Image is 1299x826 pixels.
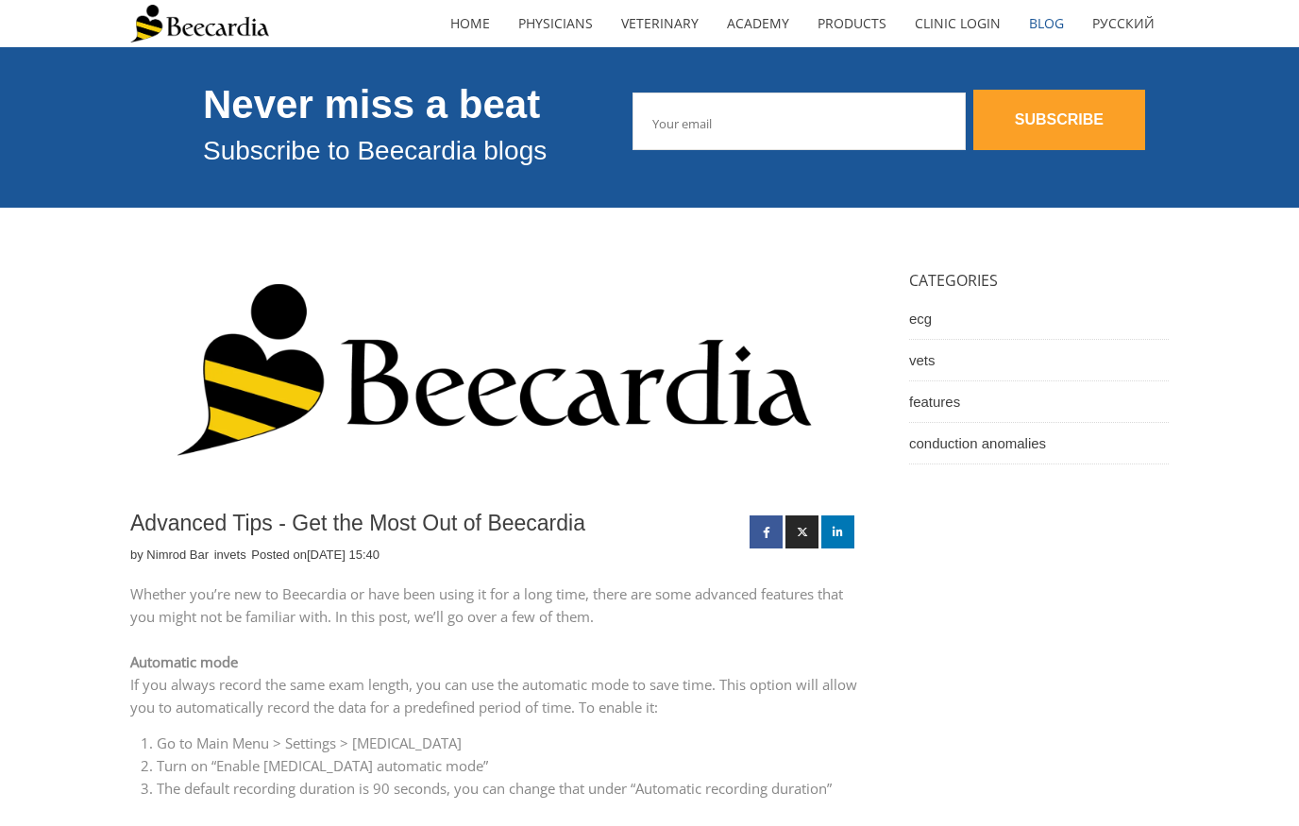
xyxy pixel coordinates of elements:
[130,582,857,628] p: Whether you’re new to Beecardia or have been using it for a long time, there are some advanced fe...
[251,548,380,562] span: Posted on
[1078,2,1169,45] a: Русский
[607,2,713,45] a: Veterinary
[909,381,1169,423] a: features
[909,340,1169,381] a: vets
[224,547,246,564] a: vets
[909,298,1169,340] a: ecg
[504,2,607,45] a: Physicians
[130,5,269,42] img: Beecardia
[203,136,547,165] span: Subscribe to Beecardia blogs
[909,423,1169,464] a: conduction anomalies
[973,90,1145,149] a: SUBSCRIBE
[203,82,540,126] span: Never miss a beat
[803,2,901,45] a: Products
[130,673,857,718] p: If you always record the same exam length, you can use the automatic mode to save time. This opti...
[214,548,250,562] span: in
[901,2,1015,45] a: Clinic Login
[436,2,504,45] a: home
[157,777,857,800] li: The default recording duration is 90 seconds, you can change that under “Automatic recording dura...
[909,270,998,291] span: CATEGORIES
[713,2,803,45] a: Academy
[130,511,740,537] h1: Advanced Tips - Get the Most Out of Beecardia
[130,548,212,562] span: by
[130,652,238,671] span: Automatic mode
[307,547,380,564] p: [DATE] 15:40
[633,93,965,150] input: Your email
[146,547,209,564] a: Nimrod Bar
[157,732,857,754] li: Go to Main Menu > Settings > [MEDICAL_DATA]
[157,754,857,777] li: Turn on “Enable [MEDICAL_DATA] automatic mode”
[130,264,857,494] img: Advanced Tips - Get the Most Out of Beecardia
[1015,2,1078,45] a: Blog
